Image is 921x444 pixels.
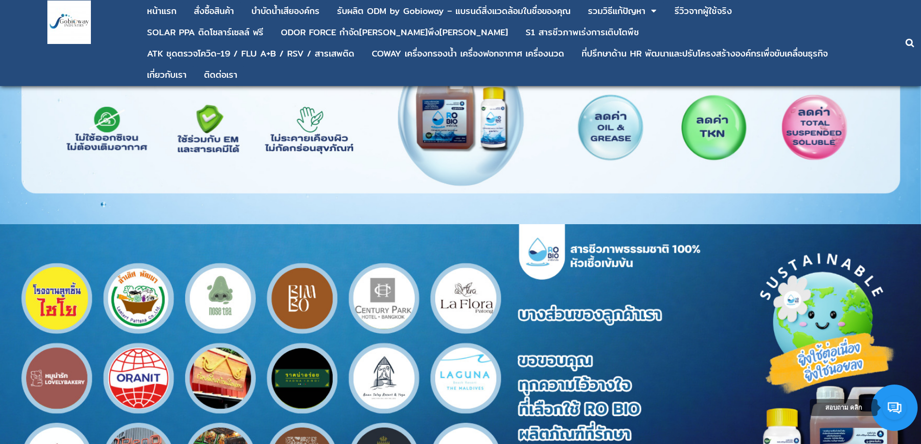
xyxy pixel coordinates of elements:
a: SOLAR PPA ติดโซลาร์เซลล์ ฟรี [147,23,263,42]
a: ODOR FORCE กำจัด[PERSON_NAME]พึง[PERSON_NAME] [281,23,508,42]
a: COWAY เครื่องกรองน้ำ เครื่องฟอกอากาศ เครื่องนวด [372,44,564,63]
a: S1 สารชีวภาพเร่งการเติบโตพืช [526,23,639,42]
a: รีวิวจากผู้ใช้จริง [674,2,732,20]
div: ติดต่อเรา [204,71,237,79]
div: รับผลิต ODM by Gobioway – แบรนด์สิ่งแวดล้อมในชื่อของคุณ [337,7,570,15]
a: หน้าแรก [147,2,176,20]
div: ที่ปรึกษาด้าน HR พัฒนาและปรับโครงสร้างองค์กรเพื่อขับเคลื่อนธุรกิจ [582,49,828,58]
div: รีวิวจากผู้ใช้จริง [674,7,732,15]
a: บําบัดน้ำเสียองค์กร [251,2,320,20]
div: สั่งซื้อสินค้า [194,7,234,15]
div: COWAY เครื่องกรองน้ำ เครื่องฟอกอากาศ เครื่องนวด [372,49,564,58]
a: รับผลิต ODM by Gobioway – แบรนด์สิ่งแวดล้อมในชื่อของคุณ [337,2,570,20]
a: ที่ปรึกษาด้าน HR พัฒนาและปรับโครงสร้างองค์กรเพื่อขับเคลื่อนธุรกิจ [582,44,828,63]
div: เกี่ยวกับเรา [147,71,187,79]
div: ATK ชุดตรวจโควิด-19 / FLU A+B / RSV / สารเสพติด [147,49,354,58]
img: large-1644130236041.jpg [47,0,91,44]
div: บําบัดน้ำเสียองค์กร [251,7,320,15]
div: รวมวิธีแก้ปัญหา [588,7,645,15]
a: ATK ชุดตรวจโควิด-19 / FLU A+B / RSV / สารเสพติด [147,44,354,63]
span: สอบถาม คลิก [825,404,863,411]
div: SOLAR PPA ติดโซลาร์เซลล์ ฟรี [147,28,263,37]
a: รวมวิธีแก้ปัญหา [588,2,645,20]
a: ติดต่อเรา [204,66,237,84]
a: เกี่ยวกับเรา [147,66,187,84]
div: S1 สารชีวภาพเร่งการเติบโตพืช [526,28,639,37]
div: ODOR FORCE กำจัด[PERSON_NAME]พึง[PERSON_NAME] [281,28,508,37]
a: สั่งซื้อสินค้า [194,2,234,20]
div: หน้าแรก [147,7,176,15]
